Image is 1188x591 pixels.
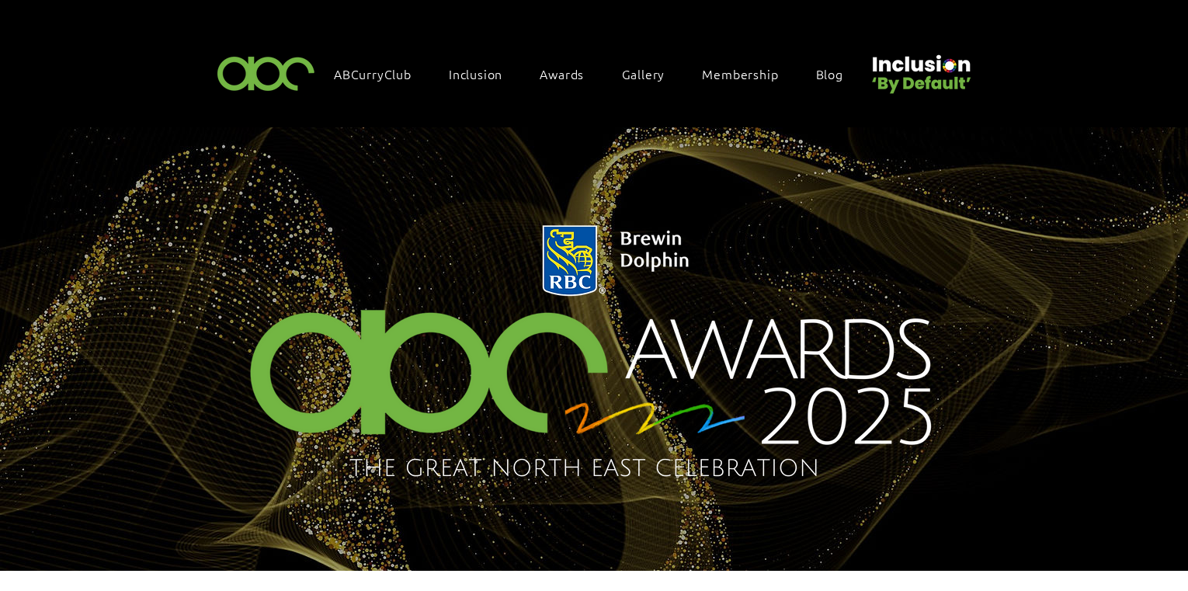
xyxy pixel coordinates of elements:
span: Blog [816,65,843,82]
span: Inclusion [449,65,502,82]
span: ABCurryClub [334,65,412,82]
nav: Site [326,57,867,90]
span: Gallery [622,65,665,82]
a: ABCurryClub [326,57,435,90]
span: Awards [540,65,584,82]
span: Membership [702,65,778,82]
div: Inclusion [441,57,526,90]
div: Awards [532,57,607,90]
img: Untitled design (22).png [867,42,974,96]
a: Gallery [614,57,689,90]
a: Membership [694,57,801,90]
img: ABC-Logo-Blank-Background-01-01-2.png [213,50,320,96]
img: Northern Insights Double Pager Apr 2025.png [208,207,979,502]
a: Blog [808,57,867,90]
